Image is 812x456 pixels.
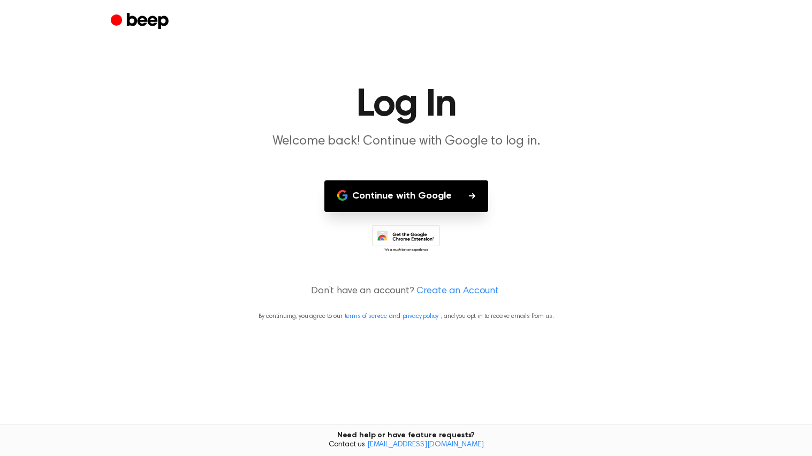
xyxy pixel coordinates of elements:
p: By continuing, you agree to our and , and you opt in to receive emails from us. [13,311,799,321]
a: privacy policy [403,313,439,320]
button: Continue with Google [324,180,488,212]
a: Create an Account [416,284,499,299]
span: Contact us [6,440,806,450]
p: Don’t have an account? [13,284,799,299]
h1: Log In [132,86,680,124]
p: Welcome back! Continue with Google to log in. [201,133,612,150]
a: [EMAIL_ADDRESS][DOMAIN_NAME] [367,441,484,449]
a: terms of service [345,313,387,320]
a: Beep [111,11,171,32]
